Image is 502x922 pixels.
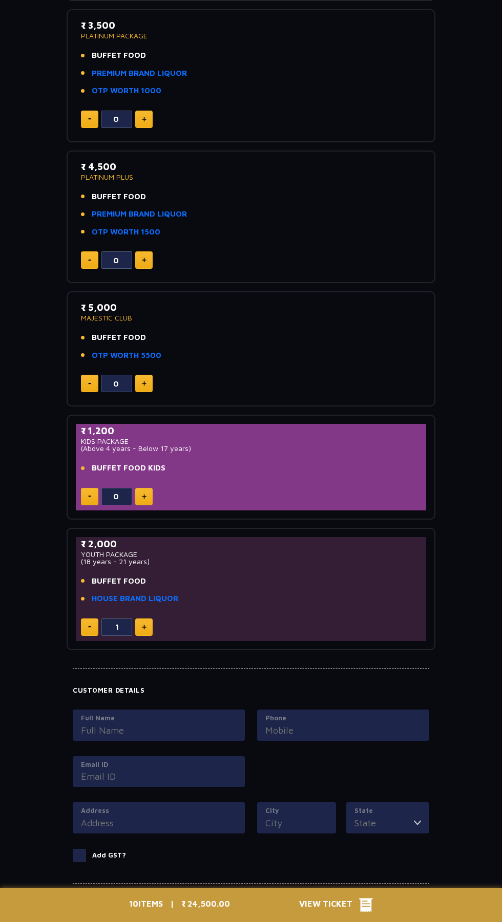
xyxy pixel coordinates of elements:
[81,32,421,39] p: PLATINUM PACKAGE
[73,687,429,695] h4: Customer Details
[92,350,161,361] a: OTP WORTH 5500
[88,118,91,120] img: minus
[81,445,421,452] p: (Above 4 years - Below 17 years)
[142,625,147,630] img: plus
[92,462,165,474] span: BUFFET FOOD KIDS
[265,723,421,737] input: Mobile
[181,899,230,908] span: ₹ 24,500.00
[142,117,147,122] img: plus
[81,558,421,565] p: (18 years - 21 years)
[92,191,146,203] span: BUFFET FOOD
[163,897,181,913] p: |
[142,381,147,386] img: plus
[81,174,421,181] p: PLATINUM PLUS
[142,494,147,499] img: plus
[81,424,421,438] p: ₹ 1,200
[81,160,421,174] p: ₹ 4,500
[92,208,187,220] a: PREMIUM BRAND LIQUOR
[81,301,421,314] p: ₹ 5,000
[129,899,138,908] span: 10
[88,383,91,384] img: minus
[299,897,359,913] span: View Ticket
[81,18,421,32] p: ₹ 3,500
[81,438,421,445] p: KIDS PACKAGE
[92,332,146,344] span: BUFFET FOOD
[92,85,161,97] a: OTP WORTH 1000
[81,551,421,558] p: YOUTH PACKAGE
[92,593,178,605] a: HOUSE BRAND LIQUOR
[265,806,328,816] label: City
[265,713,421,723] label: Phone
[81,769,237,783] input: Email ID
[81,723,237,737] input: Full Name
[265,816,328,830] input: City
[92,226,160,238] a: OTP WORTH 1500
[142,258,147,263] img: plus
[81,760,237,770] label: Email ID
[354,816,414,830] input: State
[129,897,163,913] p: ITEMS
[81,806,237,816] label: Address
[414,816,421,830] img: toggler icon
[81,816,237,830] input: Address
[88,260,91,261] img: minus
[88,496,91,497] img: minus
[92,50,146,61] span: BUFFET FOOD
[92,68,187,79] a: PREMIUM BRAND LIQUOR
[81,314,421,321] p: MAJESTIC CLUB
[92,850,126,861] p: Add GST?
[92,575,146,587] span: BUFFET FOOD
[88,626,91,628] img: minus
[299,897,373,913] button: View Ticket
[81,537,421,551] p: ₹ 2,000
[354,806,421,816] label: State
[81,713,237,723] label: Full Name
